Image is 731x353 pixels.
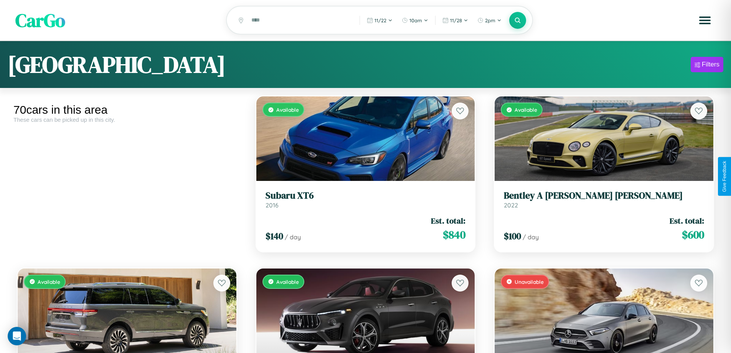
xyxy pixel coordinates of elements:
[504,201,518,209] span: 2022
[670,215,704,226] span: Est. total:
[485,17,495,23] span: 2pm
[8,49,226,80] h1: [GEOGRAPHIC_DATA]
[266,190,466,201] h3: Subaru XT6
[266,190,466,209] a: Subaru XT62016
[13,103,241,116] div: 70 cars in this area
[515,278,544,285] span: Unavailable
[276,106,299,113] span: Available
[276,278,299,285] span: Available
[702,61,719,68] div: Filters
[375,17,386,23] span: 11 / 22
[694,10,716,31] button: Open menu
[722,161,727,192] div: Give Feedback
[8,327,26,345] div: Open Intercom Messenger
[515,106,537,113] span: Available
[691,57,723,72] button: Filters
[504,190,704,209] a: Bentley A [PERSON_NAME] [PERSON_NAME]2022
[38,278,60,285] span: Available
[15,8,65,33] span: CarGo
[439,14,472,27] button: 11/28
[443,227,465,242] span: $ 840
[450,17,462,23] span: 11 / 28
[398,14,432,27] button: 10am
[504,230,521,242] span: $ 100
[431,215,465,226] span: Est. total:
[409,17,422,23] span: 10am
[504,190,704,201] h3: Bentley A [PERSON_NAME] [PERSON_NAME]
[363,14,396,27] button: 11/22
[523,233,539,241] span: / day
[474,14,505,27] button: 2pm
[13,116,241,123] div: These cars can be picked up in this city.
[266,230,283,242] span: $ 140
[682,227,704,242] span: $ 600
[285,233,301,241] span: / day
[266,201,279,209] span: 2016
